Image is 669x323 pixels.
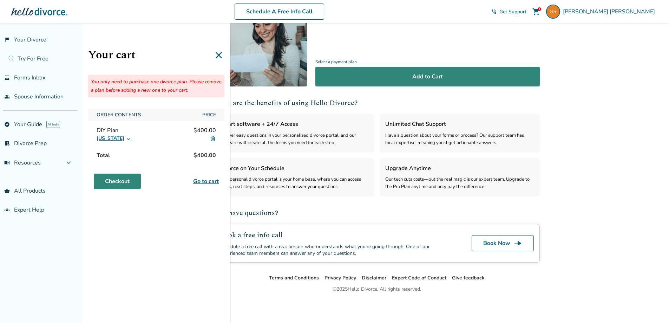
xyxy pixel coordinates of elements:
div: © 2025 Hello Divorce. All rights reserved. [333,285,421,293]
a: Go to cart [193,177,219,186]
img: Delete [210,135,216,142]
div: Answer easy questions in your personalized divorce portal, and our software will create all the f... [219,132,368,147]
li: Disclaimer [362,274,386,282]
span: $400.00 [194,127,216,134]
span: Get Support [499,8,526,15]
span: [PERSON_NAME] [PERSON_NAME] [563,8,658,15]
h3: Divorce on Your Schedule [219,164,368,173]
span: people [4,94,10,99]
span: shopping_basket [4,188,10,194]
span: expand_more [65,159,73,167]
span: flag_2 [4,37,10,43]
div: Your personal divorce portal is your home base, where you can access forms, next steps, and resou... [219,176,368,191]
span: Price [199,109,219,121]
span: Forms Inbox [14,74,45,82]
div: Have a question about your forms or process? Our support team has local expertise, meaning you’ll... [385,132,534,147]
span: Resources [4,159,41,167]
span: groups [4,207,10,213]
h3: Unlimited Chat Support [385,119,534,129]
span: shopping_cart [532,7,540,16]
span: list_alt_check [4,141,10,146]
h1: Your cart [88,46,224,64]
span: AI beta [46,121,60,128]
h2: Book a free info call [220,230,455,240]
h3: Smart software + 24/7 Access [219,119,368,129]
button: Add to Cart [315,67,540,86]
h3: Upgrade Anytime [385,164,534,173]
button: [US_STATE] [97,134,131,143]
a: Privacy Policy [324,274,356,281]
span: menu_book [4,160,10,166]
span: Total [94,148,113,162]
span: line_end_arrow [514,239,522,247]
h2: What are the benefits of using Hello Divorce? [214,98,540,108]
span: inbox [4,75,10,80]
a: Schedule A Free Info Call [235,4,324,20]
a: Expert Code of Conduct [392,274,446,281]
img: arosser4@gmail.com [546,5,560,19]
span: DIY Plan [97,127,118,134]
a: phone_in_talkGet Support [491,8,526,15]
span: explore [4,122,10,127]
iframe: Chat Widget [634,289,669,323]
div: You only need to purchase one divorce plan. Please remove a plan before adding a new one to your ... [88,75,224,97]
a: Book Nowline_end_arrow [472,235,534,251]
span: phone_in_talk [491,9,497,14]
span: Select a payment plan [315,57,540,67]
h2: Still have questions? [214,208,540,218]
li: Give feedback [452,274,485,282]
div: Our tech cuts costs—but the real magic is our expert team. Upgrade to the Pro Plan anytime and on... [385,176,534,191]
span: $400.00 [191,148,219,162]
span: Order Contents [94,109,197,121]
div: 1 [538,7,541,11]
div: Schedule a free call with a real person who understands what you’re going through. One of our exp... [220,243,455,257]
a: Terms and Conditions [269,274,319,281]
a: Checkout [94,174,141,189]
